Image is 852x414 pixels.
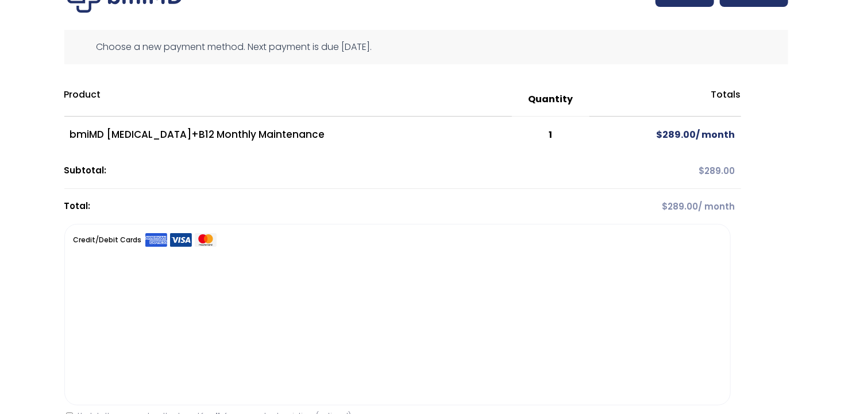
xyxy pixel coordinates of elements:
img: Visa [170,233,192,247]
th: Total: [64,189,589,224]
iframe: Secure payment input frame [71,245,719,381]
th: Product [64,83,512,117]
td: bmiMD [MEDICAL_DATA]+B12 Monthly Maintenance [64,117,512,153]
label: Credit/Debit Cards [74,233,217,247]
td: 1 [512,117,589,153]
span: 289.00 [662,200,699,212]
td: / month [589,189,741,224]
th: Quantity [512,83,589,117]
span: 289.00 [657,128,696,141]
span: 289.00 [699,165,735,177]
img: Mastercard [195,233,217,247]
span: $ [657,128,663,141]
img: Amex [145,233,167,247]
th: Subtotal: [64,153,589,189]
div: Choose a new payment method. Next payment is due [DATE]. [64,30,788,64]
span: $ [699,165,705,177]
span: $ [662,200,668,212]
th: Totals [589,83,741,117]
td: / month [589,117,741,153]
